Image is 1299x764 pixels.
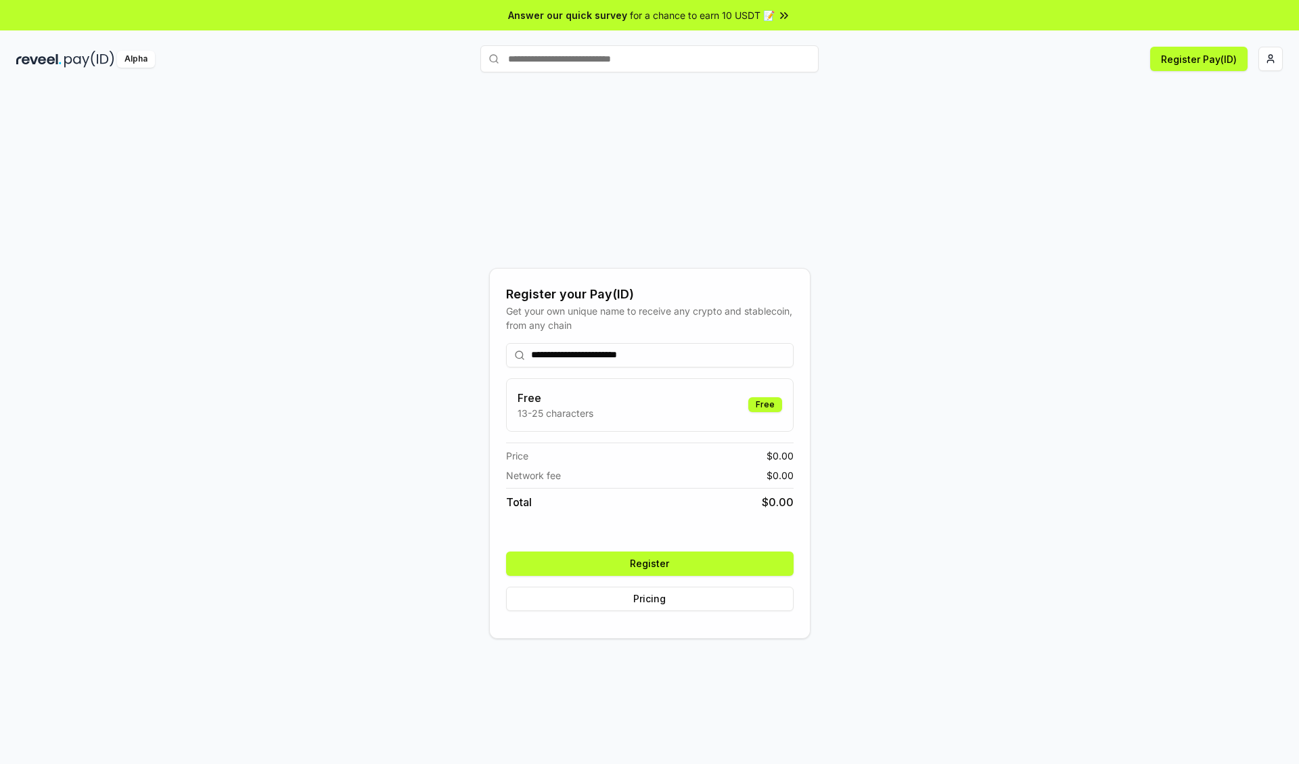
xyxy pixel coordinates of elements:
[518,390,593,406] h3: Free
[748,397,782,412] div: Free
[506,304,794,332] div: Get your own unique name to receive any crypto and stablecoin, from any chain
[506,449,528,463] span: Price
[767,449,794,463] span: $ 0.00
[64,51,114,68] img: pay_id
[506,587,794,611] button: Pricing
[508,8,627,22] span: Answer our quick survey
[506,285,794,304] div: Register your Pay(ID)
[630,8,775,22] span: for a chance to earn 10 USDT 📝
[762,494,794,510] span: $ 0.00
[506,552,794,576] button: Register
[518,406,593,420] p: 13-25 characters
[506,468,561,482] span: Network fee
[16,51,62,68] img: reveel_dark
[506,494,532,510] span: Total
[117,51,155,68] div: Alpha
[1150,47,1248,71] button: Register Pay(ID)
[767,468,794,482] span: $ 0.00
